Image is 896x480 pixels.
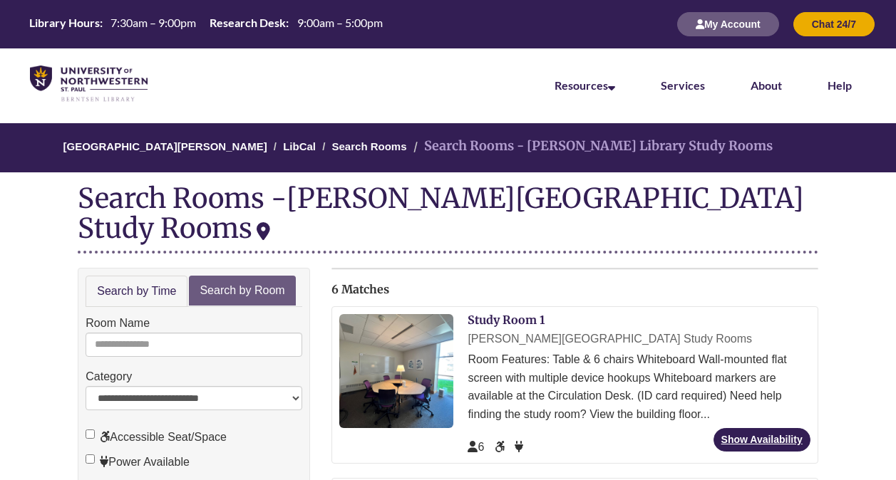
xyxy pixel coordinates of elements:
[468,330,810,348] div: [PERSON_NAME][GEOGRAPHIC_DATA] Study Rooms
[86,428,227,447] label: Accessible Seat/Space
[110,16,196,29] span: 7:30am – 9:00pm
[86,314,150,333] label: Room Name
[468,313,545,327] a: Study Room 1
[555,78,615,92] a: Resources
[410,136,773,157] li: Search Rooms - [PERSON_NAME] Library Study Rooms
[661,78,705,92] a: Services
[468,441,484,453] span: The capacity of this space
[86,454,95,464] input: Power Available
[793,18,875,30] a: Chat 24/7
[204,15,291,31] th: Research Desk:
[78,181,804,245] div: [PERSON_NAME][GEOGRAPHIC_DATA] Study Rooms
[751,78,782,92] a: About
[86,367,132,386] label: Category
[86,429,95,439] input: Accessible Seat/Space
[63,140,267,152] a: [GEOGRAPHIC_DATA][PERSON_NAME]
[332,140,407,152] a: Search Rooms
[677,12,779,36] button: My Account
[714,428,810,452] a: Show Availability
[30,66,148,103] img: UNWSP Library Logo
[468,350,810,423] div: Room Features: Table & 6 chairs Whiteboard Wall-mounted flat screen with multiple device hookups ...
[24,15,388,32] table: Hours Today
[495,441,508,453] span: Accessible Seat/Space
[677,18,779,30] a: My Account
[828,78,852,92] a: Help
[24,15,388,33] a: Hours Today
[24,15,105,31] th: Library Hours:
[86,453,190,471] label: Power Available
[283,140,316,152] a: LibCal
[793,12,875,36] button: Chat 24/7
[331,283,818,296] h2: 6 Matches
[189,276,295,306] a: Search by Room
[515,441,523,453] span: Power Available
[339,314,453,428] img: Study Room 1
[78,183,818,253] div: Search Rooms -
[86,276,187,308] a: Search by Time
[78,123,818,172] nav: Breadcrumb
[297,16,383,29] span: 9:00am – 5:00pm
